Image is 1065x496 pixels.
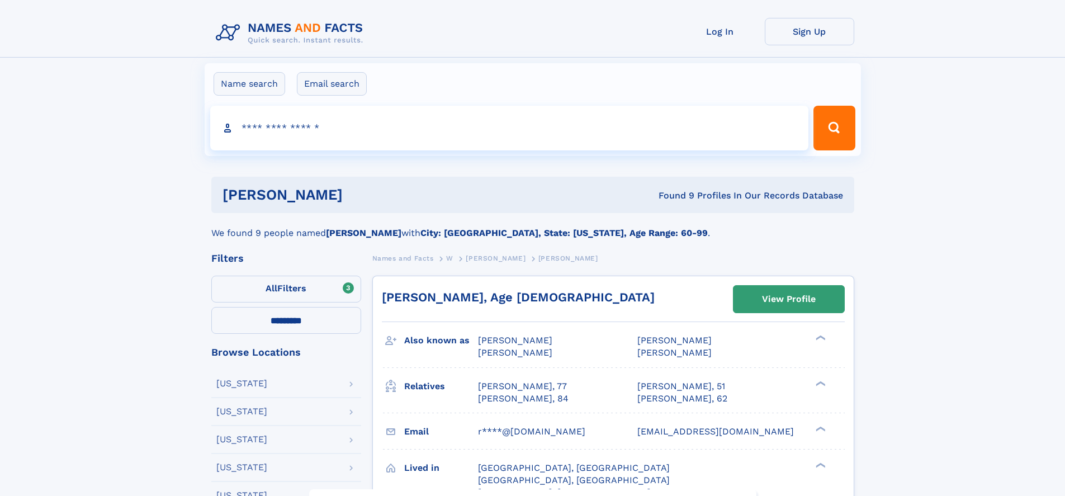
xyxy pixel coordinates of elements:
[675,18,765,45] a: Log In
[478,380,567,393] a: [PERSON_NAME], 77
[637,335,712,346] span: [PERSON_NAME]
[211,253,361,263] div: Filters
[214,72,285,96] label: Name search
[404,331,478,350] h3: Also known as
[637,393,727,405] a: [PERSON_NAME], 62
[216,407,267,416] div: [US_STATE]
[404,422,478,441] h3: Email
[210,106,809,150] input: search input
[733,286,844,313] a: View Profile
[404,459,478,478] h3: Lived in
[466,254,526,262] span: [PERSON_NAME]
[372,251,434,265] a: Names and Facts
[762,286,816,312] div: View Profile
[297,72,367,96] label: Email search
[813,380,826,387] div: ❯
[420,228,708,238] b: City: [GEOGRAPHIC_DATA], State: [US_STATE], Age Range: 60-99
[223,188,501,202] h1: [PERSON_NAME]
[446,251,453,265] a: W
[326,228,401,238] b: [PERSON_NAME]
[216,379,267,388] div: [US_STATE]
[765,18,854,45] a: Sign Up
[538,254,598,262] span: [PERSON_NAME]
[211,276,361,303] label: Filters
[466,251,526,265] a: [PERSON_NAME]
[216,463,267,472] div: [US_STATE]
[478,393,569,405] a: [PERSON_NAME], 84
[813,334,826,342] div: ❯
[404,377,478,396] h3: Relatives
[478,475,670,485] span: [GEOGRAPHIC_DATA], [GEOGRAPHIC_DATA]
[637,426,794,437] span: [EMAIL_ADDRESS][DOMAIN_NAME]
[211,213,854,240] div: We found 9 people named with .
[211,347,361,357] div: Browse Locations
[500,190,843,202] div: Found 9 Profiles In Our Records Database
[478,462,670,473] span: [GEOGRAPHIC_DATA], [GEOGRAPHIC_DATA]
[813,461,826,469] div: ❯
[211,18,372,48] img: Logo Names and Facts
[813,425,826,432] div: ❯
[478,347,552,358] span: [PERSON_NAME]
[446,254,453,262] span: W
[216,435,267,444] div: [US_STATE]
[382,290,655,304] a: [PERSON_NAME], Age [DEMOGRAPHIC_DATA]
[478,335,552,346] span: [PERSON_NAME]
[637,347,712,358] span: [PERSON_NAME]
[637,380,725,393] a: [PERSON_NAME], 51
[813,106,855,150] button: Search Button
[266,283,277,294] span: All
